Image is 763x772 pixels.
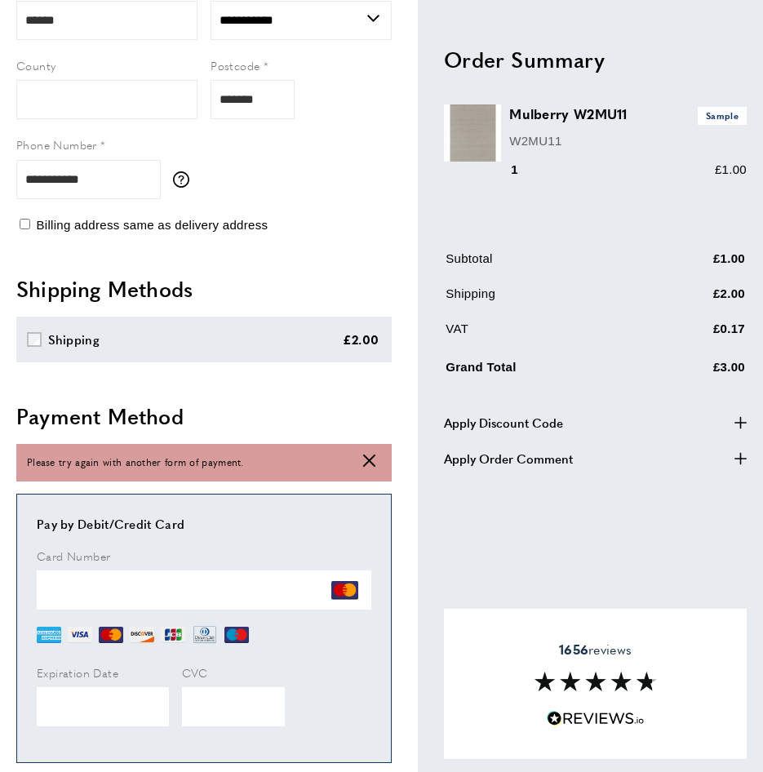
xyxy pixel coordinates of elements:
img: JCB.webp [161,623,185,647]
span: Apply Order Comment [444,448,573,468]
td: £2.00 [652,284,745,316]
span: Apply Discount Code [444,412,563,432]
td: Shipping [446,284,650,316]
div: £2.00 [343,330,379,349]
iframe: Secure Credit Card Frame - Expiration Date [37,687,169,726]
h2: Payment Method [16,402,392,431]
span: County [16,57,55,73]
img: Mulberry W2MU11 [444,104,501,162]
iframe: Secure Credit Card Frame - Credit Card Number [37,570,371,610]
span: reviews [559,641,632,658]
td: Subtotal [446,249,650,281]
td: £1.00 [652,249,745,281]
span: Billing address same as delivery address [36,218,268,232]
img: MC.png [331,576,359,604]
span: £1.00 [715,162,747,176]
span: Please try again with another form of payment. [27,455,244,470]
td: £3.00 [652,354,745,389]
input: Billing address same as delivery address [20,219,30,229]
img: Reviews.io 5 stars [547,711,645,726]
img: Reviews section [535,672,657,691]
span: Card Number [37,548,110,564]
h3: Mulberry W2MU11 [509,104,747,124]
div: 1 [509,160,541,180]
button: More information [173,171,197,188]
td: VAT [446,319,650,351]
td: Grand Total [446,354,650,389]
span: CVC [182,664,208,681]
span: Phone Number [16,136,97,153]
span: Sample [698,107,747,124]
td: £0.17 [652,319,745,351]
span: Postcode [211,57,260,73]
span: Expiration Date [37,664,118,681]
h2: Shipping Methods [16,274,392,304]
strong: 1656 [559,640,588,659]
p: W2MU11 [509,131,747,150]
img: DN.webp [192,623,218,647]
iframe: Secure Credit Card Frame - CVV [182,687,285,726]
img: VI.webp [68,623,92,647]
div: Pay by Debit/Credit Card [37,514,371,534]
div: Shipping [48,330,100,349]
img: MI.webp [224,623,249,647]
img: MC.webp [99,623,123,647]
img: DI.webp [130,623,154,647]
h2: Order Summary [444,44,747,73]
img: AE.webp [37,623,61,647]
